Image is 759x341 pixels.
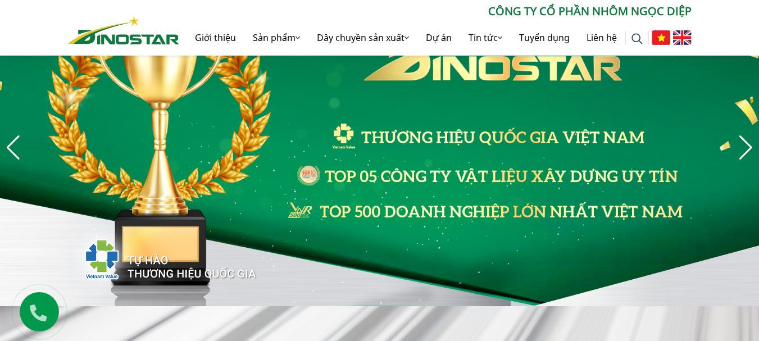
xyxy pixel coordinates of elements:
a: Tuyển dụng [511,20,578,56]
img: English [673,30,692,45]
p: CÔNG TY CỔ PHẦN NHÔM NGỌC DIỆP [179,3,692,20]
a: Tin tức [460,20,511,56]
a: Dự án [417,20,460,56]
a: Liên hệ [578,20,625,56]
img: Nhôm Dinostar [68,16,179,44]
img: thqg [51,219,258,295]
a: Nhôm Dinostar [68,14,179,44]
img: search [631,33,643,44]
a: Dây chuyền sản xuất [308,20,417,56]
a: Giới thiệu [187,20,244,56]
a: Sản phẩm [244,20,308,56]
img: Tiếng Việt [652,30,670,45]
div: Previous slide [6,135,21,160]
div: Next slide [738,135,753,160]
